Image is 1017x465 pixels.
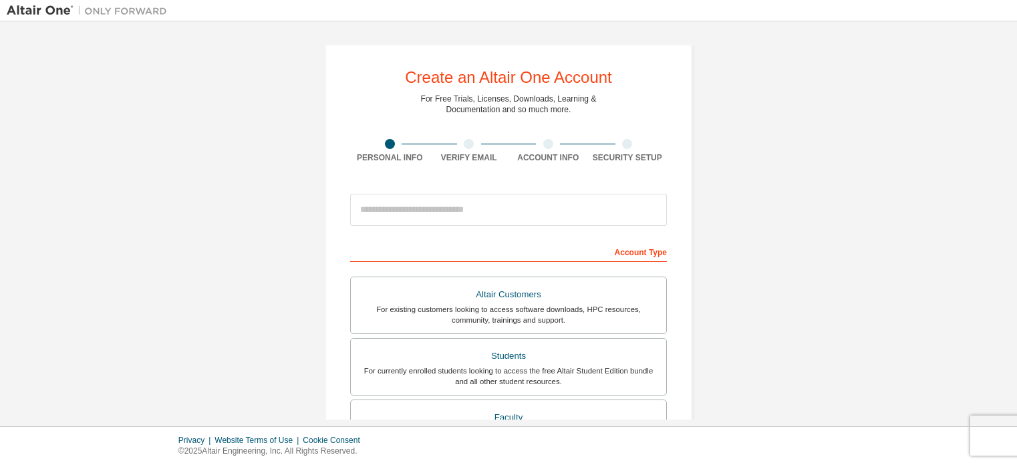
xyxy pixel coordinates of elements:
[405,69,612,86] div: Create an Altair One Account
[359,304,658,325] div: For existing customers looking to access software downloads, HPC resources, community, trainings ...
[178,446,368,457] p: © 2025 Altair Engineering, Inc. All Rights Reserved.
[350,241,667,262] div: Account Type
[359,285,658,304] div: Altair Customers
[430,152,509,163] div: Verify Email
[508,152,588,163] div: Account Info
[421,94,597,115] div: For Free Trials, Licenses, Downloads, Learning & Documentation and so much more.
[303,435,368,446] div: Cookie Consent
[350,152,430,163] div: Personal Info
[588,152,668,163] div: Security Setup
[214,435,303,446] div: Website Terms of Use
[359,365,658,387] div: For currently enrolled students looking to access the free Altair Student Edition bundle and all ...
[359,347,658,365] div: Students
[359,408,658,427] div: Faculty
[7,4,174,17] img: Altair One
[178,435,214,446] div: Privacy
